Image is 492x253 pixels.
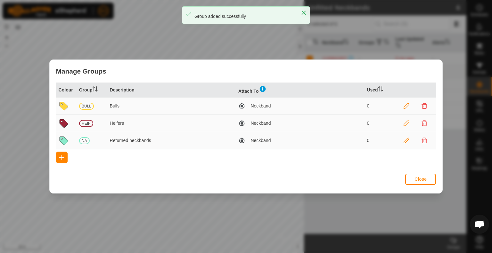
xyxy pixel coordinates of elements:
[79,137,90,144] span: NA
[470,215,489,234] div: Open chat
[405,174,436,185] button: Close
[364,83,395,98] th: Used
[110,103,119,108] p-celleditor: Bulls
[194,13,294,20] div: Group added successfully
[299,8,308,17] button: Close
[56,83,77,98] th: Colour
[367,121,369,126] p-celleditor: 0
[110,138,151,143] p-celleditor: Returned neckbands
[250,120,271,127] span: Neckband
[367,138,369,143] p-celleditor: 0
[110,121,124,126] p-celleditor: Heifers
[367,103,369,108] p-celleditor: 0
[259,85,266,93] img: information
[414,177,427,182] span: Close
[77,83,107,98] th: Group
[236,83,364,98] th: Attach To
[50,60,443,83] div: Manage Groups
[79,120,93,127] span: HEIF
[250,137,271,144] span: Neckband
[79,103,94,110] span: BULL
[250,103,271,109] span: Neckband
[107,83,236,98] th: Description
